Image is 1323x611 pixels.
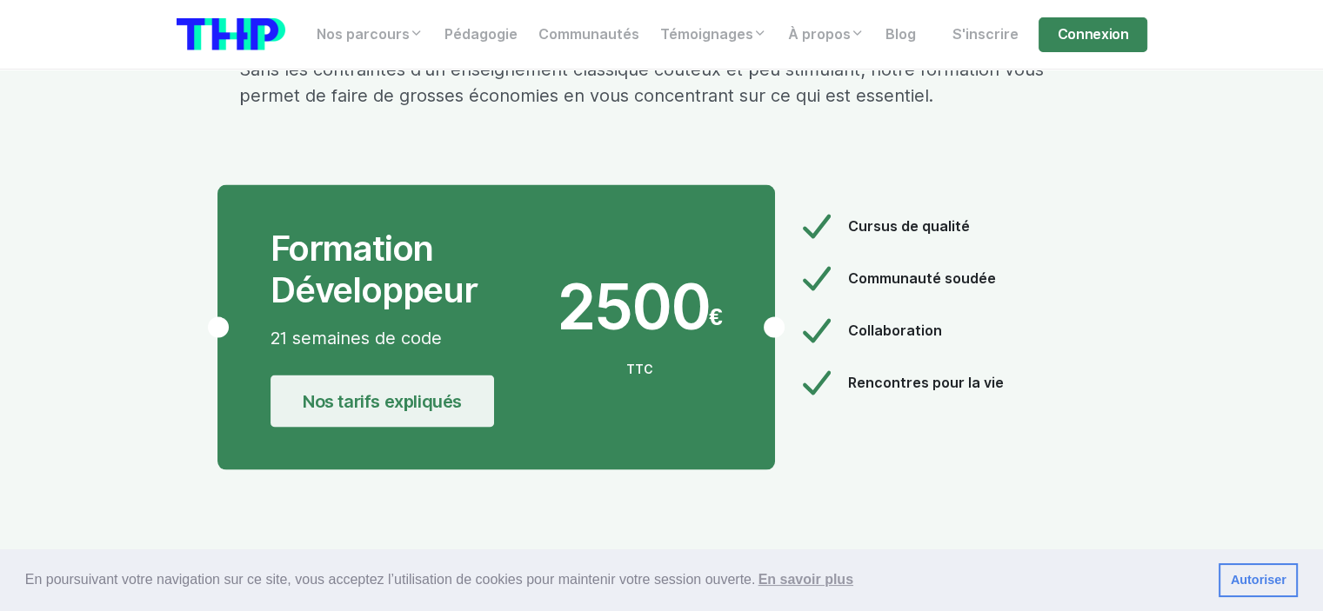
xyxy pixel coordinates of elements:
span: Rencontres pour la vie [848,374,1004,390]
a: learn more about cookies [755,567,856,593]
a: Nos tarifs expliqués [271,375,494,427]
a: À propos [778,17,875,52]
img: logo [177,18,285,50]
a: Communautés [528,17,650,52]
p: Sans les contraintes d’un enseignement classique coûteux et peu stimulant; notre formation vous p... [239,56,1085,108]
a: S'inscrire [941,17,1028,52]
span: 2500 [557,275,709,337]
a: Blog [875,17,926,52]
span: € [709,302,722,331]
span: En poursuivant votre navigation sur ce site, vous acceptez l’utilisation de cookies pour mainteni... [25,567,1205,593]
a: dismiss cookie message [1219,563,1298,598]
span: Formation Développeur [271,227,536,310]
a: Témoignages [650,17,778,52]
a: Nos parcours [306,17,434,52]
p: 21 semaines de code [271,324,536,350]
span: Cursus de qualité [848,217,970,234]
span: Collaboration [848,322,942,338]
a: Connexion [1039,17,1146,52]
span: TTC [625,362,652,375]
span: Communauté soudée [848,269,996,286]
a: Pédagogie [434,17,528,52]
